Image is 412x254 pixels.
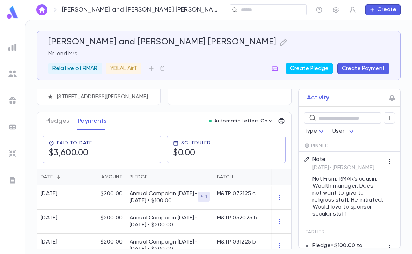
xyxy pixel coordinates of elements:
button: Sort [53,171,64,183]
div: M&TP 052025 b [217,214,258,221]
img: imports_grey.530a8a0e642e233f2baf0ef88e8c9fcb.svg [8,149,17,158]
p: YDLAL AirT [110,65,138,72]
span: Scheduled [181,140,211,146]
button: Create [365,4,401,15]
button: Sort [90,171,101,183]
span: Pinned [311,143,329,149]
p: [DATE] • [PERSON_NAME] [312,164,384,171]
img: logo [6,6,20,19]
span: Paid To Date [57,140,92,146]
p: Annual Campaign [DATE]-[DATE] • $200.00 [130,239,210,253]
div: M&TP 031225 b [217,239,256,246]
p: $200.00 [101,239,123,246]
button: Create Pledge [286,63,333,74]
button: Pledges [45,112,69,130]
div: Batch [217,169,233,185]
span: Type [304,128,317,134]
div: Relative of RMAR [48,63,102,74]
p: [PERSON_NAME] and [PERSON_NAME] [PERSON_NAME] [62,6,218,14]
div: YDLAL AirT [106,63,142,74]
p: Note [312,156,384,163]
div: Date [41,169,53,185]
div: Pledge [126,169,213,185]
button: Activity [307,89,329,106]
p: Mr. and Mrs. [48,50,389,57]
img: students_grey.60c7aba0da46da39d6d829b817ac14fc.svg [8,70,17,78]
p: $200.00 [101,190,123,197]
img: batches_grey.339ca447c9d9533ef1741baa751efc33.svg [8,123,17,131]
p: Not Frum. RMAR’s cousin. Wealth manager. Does not want to give to religious stuff. He initiated. ... [312,176,384,218]
div: Amount [101,169,123,185]
h5: [PERSON_NAME] and [PERSON_NAME] [PERSON_NAME] [48,37,277,48]
div: User [332,125,355,138]
img: letters_grey.7941b92b52307dd3b8a917253454ce1c.svg [8,176,17,184]
span: + 1 [198,194,210,199]
p: $200.00 [101,214,123,221]
button: Payments [78,112,107,130]
img: campaigns_grey.99e729a5f7ee94e3726e6486bddda8f1.svg [8,96,17,105]
img: reports_grey.c525e4749d1bce6a11f5fe2a8de1b229.svg [8,43,17,51]
div: [DATE] [41,190,58,197]
p: Account ID [43,102,83,113]
div: Batch [213,169,273,185]
div: Amount [84,169,126,185]
p: Relative of RMAR [52,65,98,72]
button: Create Payment [337,63,389,74]
div: [DATE] [41,214,58,221]
button: Sort [233,171,244,183]
p: Annual Campaign [DATE]-[DATE] • $200.00 [130,214,210,228]
div: Date [37,169,84,185]
span: Earlier [306,229,325,235]
p: Automatic Letters On [214,118,267,124]
div: Pledge [130,169,148,185]
h5: $3,600.00 [49,148,92,158]
button: Automatic Letters On [206,116,276,126]
img: home_white.a664292cf8c1dea59945f0da9f25487c.svg [38,7,46,13]
span: User [332,128,344,134]
div: M&TP 072125 c [217,190,256,197]
h5: $0.00 [173,148,211,158]
div: Type [304,125,326,138]
div: [DATE] [41,239,58,246]
span: [STREET_ADDRESS][PERSON_NAME] [54,93,155,100]
p: Annual Campaign [DATE]-[DATE] • $100.00 [130,190,198,204]
div: + 1 [198,192,210,202]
